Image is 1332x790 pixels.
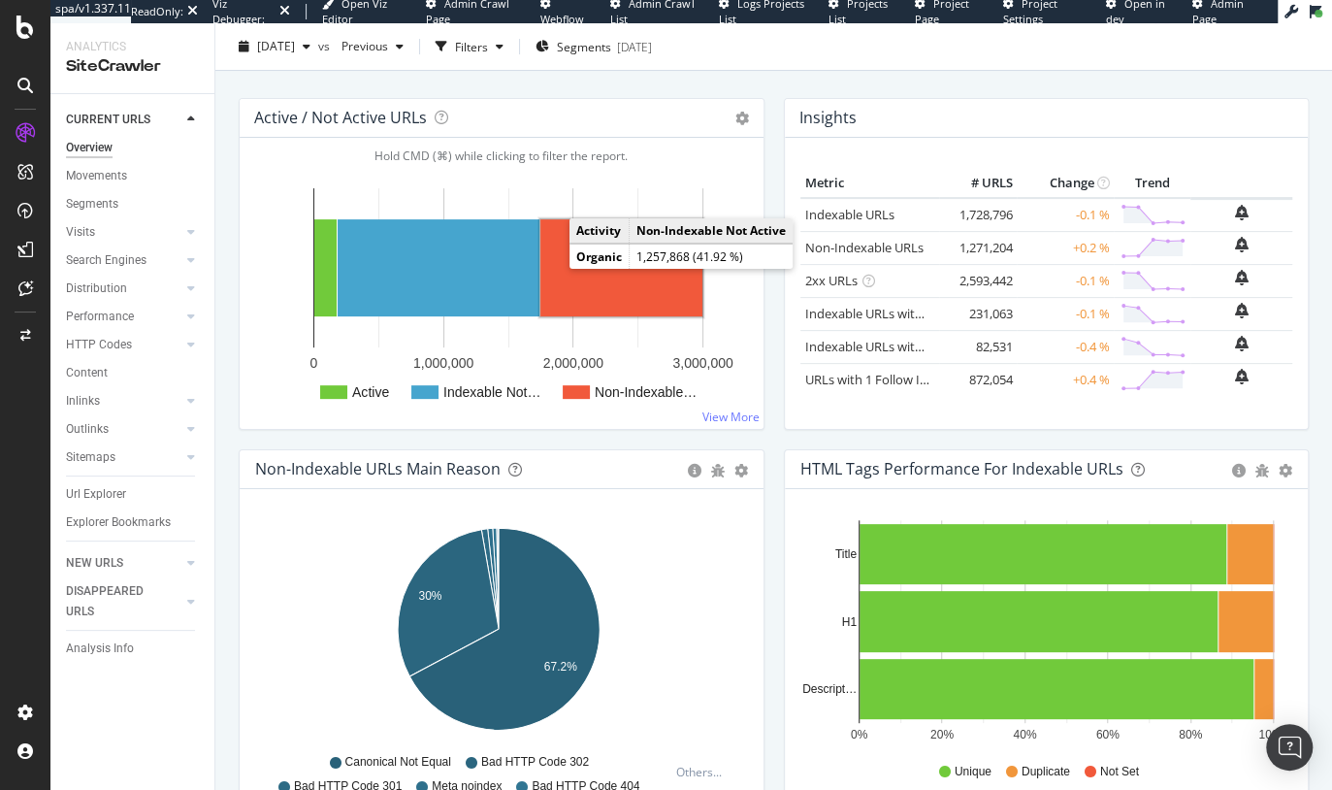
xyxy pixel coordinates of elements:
[443,384,540,400] text: Indexable Not…
[955,764,991,780] span: Unique
[1235,336,1249,351] div: bell-plus
[66,138,201,158] a: Overview
[66,419,109,440] div: Outlinks
[334,31,411,62] button: Previous
[735,112,749,125] i: Options
[231,31,318,62] button: [DATE]
[481,754,589,771] span: Bad HTTP Code 302
[66,484,126,505] div: Url Explorer
[1258,728,1288,741] text: 100%
[66,391,100,411] div: Inlinks
[544,659,577,673] text: 67.2%
[66,250,181,271] a: Search Engines
[318,38,334,54] span: vs
[66,166,201,186] a: Movements
[1017,198,1114,232] td: -0.1 %
[310,355,318,371] text: 0
[344,754,450,771] span: Canonical Not Equal
[800,520,1288,745] svg: A chart.
[734,464,748,477] div: gear
[939,231,1017,264] td: 1,271,204
[799,105,857,131] h4: Insights
[66,110,181,130] a: CURRENT URLS
[255,520,743,745] svg: A chart.
[1279,464,1292,477] div: gear
[595,384,697,400] text: Non-Indexable…
[834,547,857,561] text: Title
[1235,369,1249,384] div: bell-plus
[1235,205,1249,220] div: bell-plus
[352,384,389,400] text: Active
[1235,303,1249,318] div: bell-plus
[1017,330,1114,363] td: -0.4 %
[66,447,181,468] a: Sitemaps
[702,409,760,425] a: View More
[543,355,603,371] text: 2,000,000
[66,484,201,505] a: Url Explorer
[1017,169,1114,198] th: Change
[66,166,127,186] div: Movements
[66,512,201,533] a: Explorer Bookmarks
[557,38,611,54] span: Segments
[418,589,441,603] text: 30%
[1235,270,1249,285] div: bell-plus
[66,363,108,383] div: Content
[66,512,171,533] div: Explorer Bookmarks
[66,419,181,440] a: Outlinks
[939,363,1017,396] td: 872,054
[528,31,660,62] button: Segments[DATE]
[66,307,181,327] a: Performance
[939,264,1017,297] td: 2,593,442
[939,330,1017,363] td: 82,531
[66,639,134,659] div: Analysis Info
[676,764,731,780] div: Others...
[1022,764,1070,780] span: Duplicate
[66,39,199,55] div: Analytics
[1017,297,1114,330] td: -0.1 %
[805,206,894,223] a: Indexable URLs
[66,110,150,130] div: CURRENT URLS
[672,355,732,371] text: 3,000,000
[255,169,743,413] svg: A chart.
[630,218,794,244] td: Non-Indexable Not Active
[66,222,95,243] div: Visits
[805,272,858,289] a: 2xx URLs
[841,615,857,629] text: H1
[66,194,118,214] div: Segments
[455,38,488,54] div: Filters
[1232,464,1246,477] div: circle-info
[711,464,725,477] div: bug
[66,250,146,271] div: Search Engines
[66,553,123,574] div: NEW URLS
[66,553,181,574] a: NEW URLS
[939,297,1017,330] td: 231,063
[540,12,584,26] span: Webflow
[1095,728,1119,741] text: 60%
[1017,231,1114,264] td: +0.2 %
[1114,169,1190,198] th: Trend
[805,371,948,388] a: URLs with 1 Follow Inlink
[66,639,201,659] a: Analysis Info
[569,218,630,244] td: Activity
[66,581,164,622] div: DISAPPEARED URLS
[805,305,967,322] a: Indexable URLs with Bad H1
[334,38,388,54] span: Previous
[688,464,701,477] div: circle-info
[255,459,501,478] div: Non-Indexable URLs Main Reason
[66,138,113,158] div: Overview
[569,245,630,270] td: Organic
[939,169,1017,198] th: # URLS
[805,338,1017,355] a: Indexable URLs with Bad Description
[801,682,856,696] text: Descript…
[131,4,183,19] div: ReadOnly:
[1100,764,1139,780] span: Not Set
[617,38,652,54] div: [DATE]
[1017,264,1114,297] td: -0.1 %
[66,391,181,411] a: Inlinks
[428,31,511,62] button: Filters
[66,335,132,355] div: HTTP Codes
[66,279,127,299] div: Distribution
[66,581,181,622] a: DISAPPEARED URLS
